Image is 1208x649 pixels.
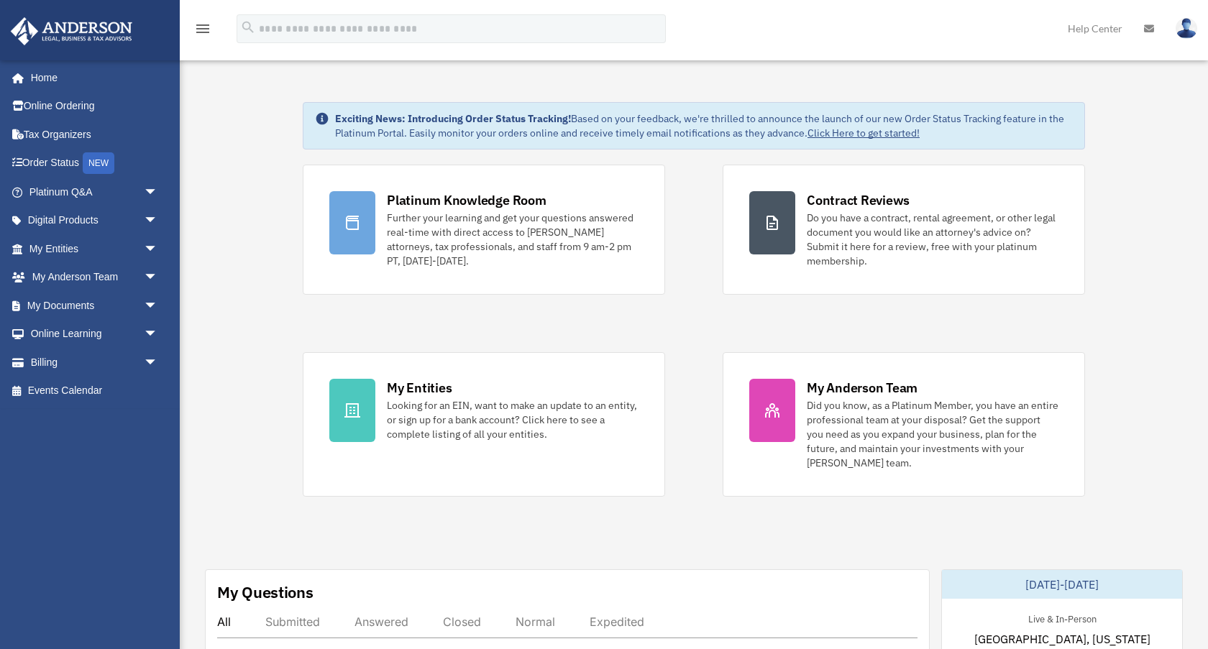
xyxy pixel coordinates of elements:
a: Contract Reviews Do you have a contract, rental agreement, or other legal document you would like... [723,165,1085,295]
a: menu [194,25,211,37]
a: Online Ordering [10,92,180,121]
div: My Questions [217,581,314,603]
a: Online Learningarrow_drop_down [10,320,180,349]
span: arrow_drop_down [144,263,173,293]
span: arrow_drop_down [144,291,173,321]
a: My Anderson Team Did you know, as a Platinum Member, you have an entire professional team at your... [723,352,1085,497]
div: Looking for an EIN, want to make an update to an entity, or sign up for a bank account? Click her... [387,398,639,441]
div: My Entities [387,379,452,397]
img: User Pic [1176,18,1197,39]
div: Based on your feedback, we're thrilled to announce the launch of our new Order Status Tracking fe... [335,111,1073,140]
a: Order StatusNEW [10,149,180,178]
i: menu [194,20,211,37]
span: arrow_drop_down [144,320,173,349]
div: Submitted [265,615,320,629]
a: Home [10,63,173,92]
strong: Exciting News: Introducing Order Status Tracking! [335,112,571,125]
span: arrow_drop_down [144,206,173,236]
span: arrow_drop_down [144,178,173,207]
a: My Documentsarrow_drop_down [10,291,180,320]
span: [GEOGRAPHIC_DATA], [US_STATE] [974,630,1150,648]
a: Platinum Q&Aarrow_drop_down [10,178,180,206]
a: My Anderson Teamarrow_drop_down [10,263,180,292]
div: Live & In-Person [1017,610,1108,625]
a: Tax Organizers [10,120,180,149]
div: Do you have a contract, rental agreement, or other legal document you would like an attorney's ad... [807,211,1058,268]
a: My Entities Looking for an EIN, want to make an update to an entity, or sign up for a bank accoun... [303,352,665,497]
div: Did you know, as a Platinum Member, you have an entire professional team at your disposal? Get th... [807,398,1058,470]
span: arrow_drop_down [144,348,173,377]
a: Events Calendar [10,377,180,405]
div: My Anderson Team [807,379,918,397]
a: My Entitiesarrow_drop_down [10,234,180,263]
span: arrow_drop_down [144,234,173,264]
div: [DATE]-[DATE] [942,570,1182,599]
div: NEW [83,152,114,174]
div: All [217,615,231,629]
div: Closed [443,615,481,629]
div: Platinum Knowledge Room [387,191,546,209]
a: Digital Productsarrow_drop_down [10,206,180,235]
img: Anderson Advisors Platinum Portal [6,17,137,45]
div: Further your learning and get your questions answered real-time with direct access to [PERSON_NAM... [387,211,639,268]
div: Normal [516,615,555,629]
a: Click Here to get started! [807,126,920,139]
a: Platinum Knowledge Room Further your learning and get your questions answered real-time with dire... [303,165,665,295]
i: search [240,19,256,35]
div: Expedited [590,615,644,629]
div: Answered [354,615,408,629]
div: Contract Reviews [807,191,910,209]
a: Billingarrow_drop_down [10,348,180,377]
